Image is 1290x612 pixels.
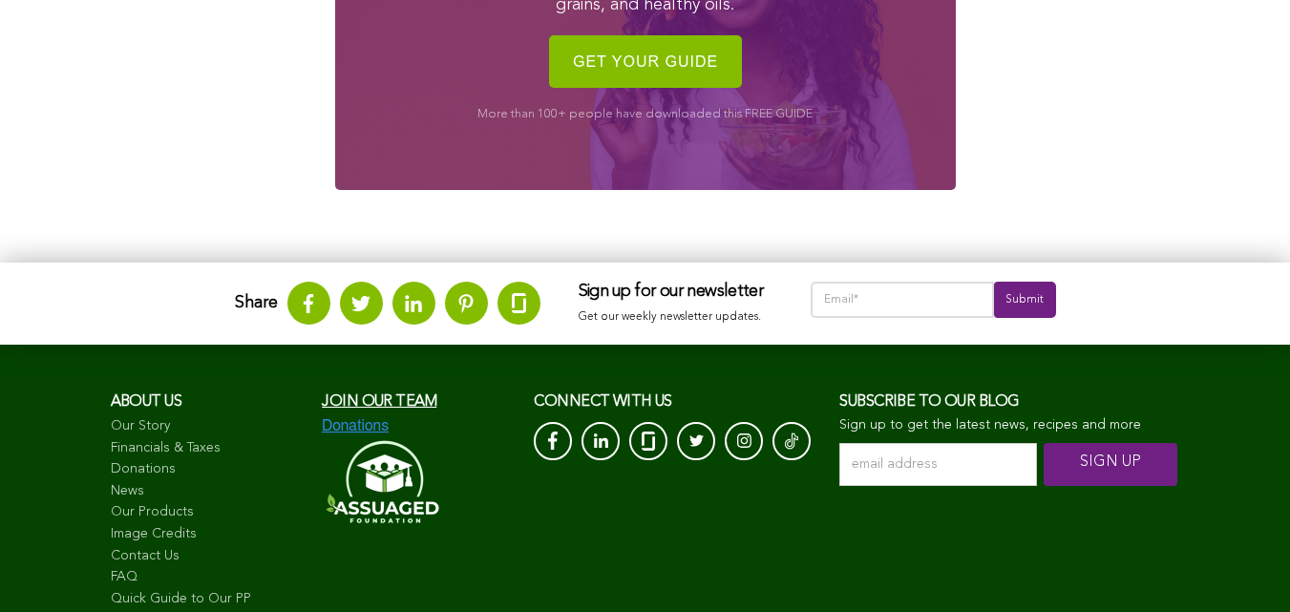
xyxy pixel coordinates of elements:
iframe: Chat Widget [1195,520,1290,612]
input: Email* [811,282,995,318]
img: Tik-Tok-Icon [785,432,798,451]
input: Submit [994,282,1055,318]
a: Our Products [111,503,304,522]
a: Image Credits [111,525,304,544]
input: email address [839,443,1037,486]
p: More than 100+ people have downloaded this FREE GUIDE [373,107,918,123]
a: Financials & Taxes [111,439,304,458]
h3: Subscribe to our blog [839,392,1179,412]
p: Sign up to get the latest news, recipes and more [839,417,1179,433]
img: Assuaged-Foundation-Logo-White [322,434,440,529]
img: Donations [322,417,389,434]
p: Get our weekly newsletter updates. [579,307,772,328]
a: Contact Us [111,547,304,566]
a: Join our team [322,394,436,410]
input: SIGN UP [1044,443,1177,486]
strong: Share [235,294,278,311]
span: CONNECT with us [534,394,672,410]
a: News [111,482,304,501]
a: Quick Guide to Our PP [111,590,304,609]
a: Donations [111,460,304,479]
span: About us [111,394,182,410]
a: FAQ [111,568,304,587]
img: glassdoor.svg [512,293,526,313]
img: glassdoor_White [642,432,655,451]
a: Our Story [111,417,304,436]
h3: Sign up for our newsletter [579,282,772,303]
img: Get your guide [549,26,742,97]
